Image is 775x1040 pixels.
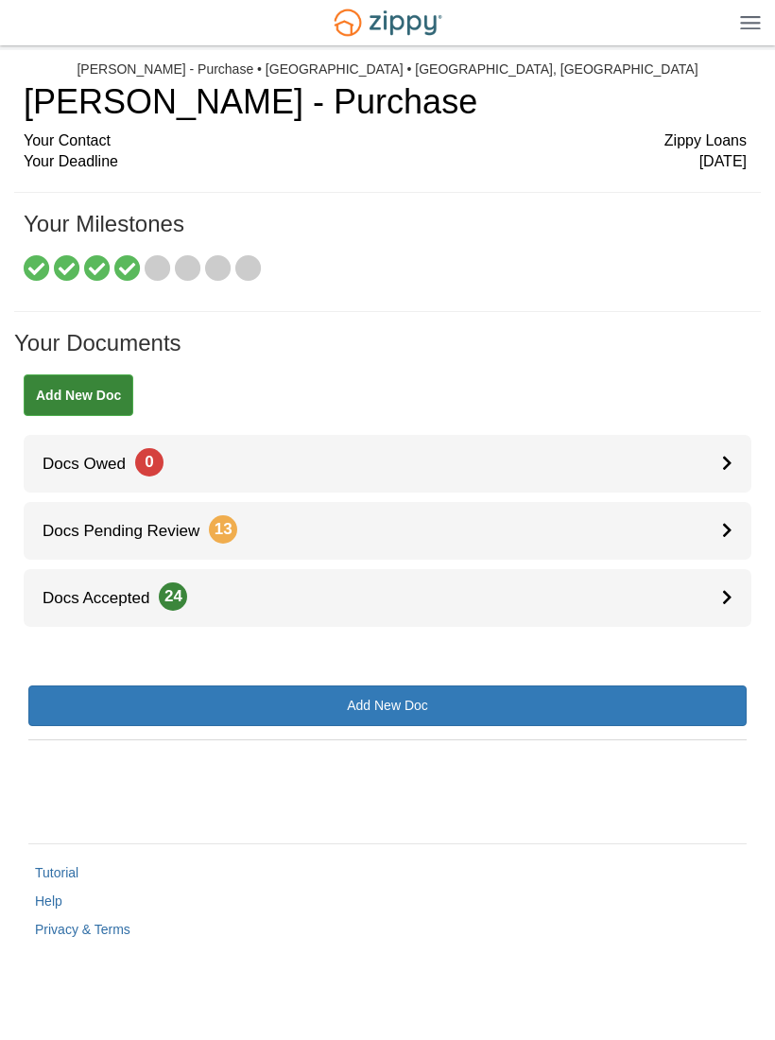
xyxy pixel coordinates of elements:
a: Tutorial [35,865,78,880]
a: Privacy & Terms [35,922,130,937]
img: Mobile Dropdown Menu [740,15,761,29]
span: Docs Pending Review [24,522,237,540]
a: Docs Accepted24 [24,569,751,627]
span: Docs Accepted [24,589,187,607]
a: Docs Pending Review13 [24,502,751,560]
h1: Your Milestones [24,212,747,255]
div: Your Contact [24,130,747,152]
h1: [PERSON_NAME] - Purchase [24,83,747,121]
span: [DATE] [699,151,747,173]
a: Help [35,893,62,909]
span: 13 [209,515,237,544]
div: Your Deadline [24,151,747,173]
a: Docs Owed0 [24,435,751,493]
a: Add New Doc [28,685,747,726]
span: Docs Owed [24,455,164,473]
span: 24 [159,582,187,611]
span: 0 [135,448,164,477]
div: [PERSON_NAME] - Purchase • [GEOGRAPHIC_DATA] • [GEOGRAPHIC_DATA], [GEOGRAPHIC_DATA] [77,61,697,78]
a: Add New Doc [24,374,133,416]
h1: Your Documents [14,331,761,374]
span: Zippy Loans [664,130,747,152]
